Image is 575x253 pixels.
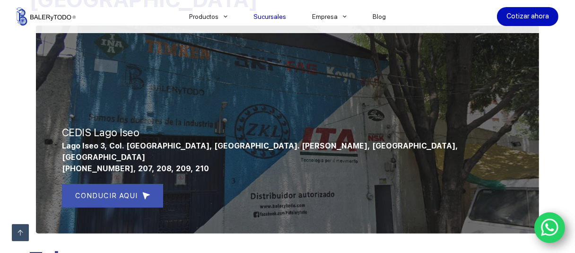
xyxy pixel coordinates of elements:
span: [PHONE_NUMBER], 207, 208, 209, 210 [62,164,209,173]
span: Lago Iseo 3, Col. [GEOGRAPHIC_DATA], [GEOGRAPHIC_DATA]. [PERSON_NAME], [GEOGRAPHIC_DATA], [GEOGRA... [62,141,460,162]
a: Cotizar ahora [497,7,558,26]
img: Balerytodo [17,8,76,26]
span: CEDIS Lago Iseo [62,126,139,139]
span: CONDUCIR AQUI [75,190,138,201]
a: WhatsApp [534,212,566,244]
a: CONDUCIR AQUI [62,184,163,208]
a: Ir arriba [12,224,29,241]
